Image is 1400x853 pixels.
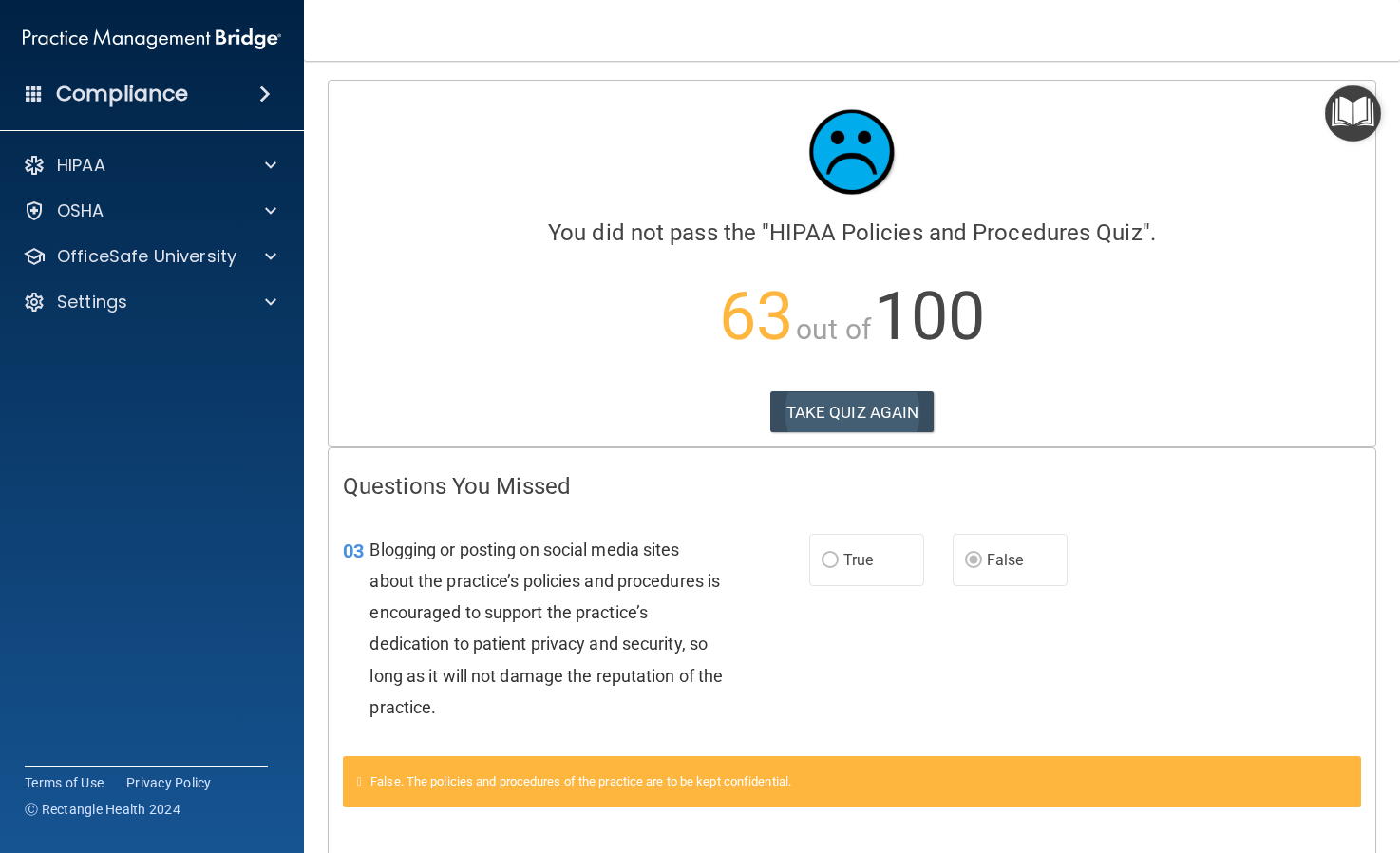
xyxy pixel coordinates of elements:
[1325,85,1381,142] button: Open Resource Center
[343,220,1361,245] h4: You did not pass the " ".
[769,219,1142,246] span: HIPAA Policies and Procedures Quiz
[23,291,276,313] a: Settings
[370,774,791,788] span: False. The policies and procedures of the practice are to be kept confidential.
[23,245,276,268] a: OfficeSafe University
[126,773,212,792] a: Privacy Policy
[23,20,281,58] img: PMB logo
[369,540,723,717] span: Blogging or posting on social media sites about the practice’s policies and procedures is encoura...
[843,551,873,569] span: True
[796,313,871,346] span: out of
[57,291,127,313] p: Settings
[57,199,104,222] p: OSHA
[987,551,1024,569] span: False
[25,800,180,819] span: Ⓒ Rectangle Health 2024
[343,474,1361,499] h4: Questions You Missed
[56,81,188,107] h4: Compliance
[25,773,104,792] a: Terms of Use
[57,245,236,268] p: OfficeSafe University
[822,554,839,568] input: True
[965,554,982,568] input: False
[23,199,276,222] a: OSHA
[795,95,909,209] img: sad_face.ecc698e2.jpg
[343,540,364,562] span: 03
[719,277,793,355] span: 63
[874,277,985,355] span: 100
[770,391,935,433] button: TAKE QUIZ AGAIN
[23,154,276,177] a: HIPAA
[57,154,105,177] p: HIPAA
